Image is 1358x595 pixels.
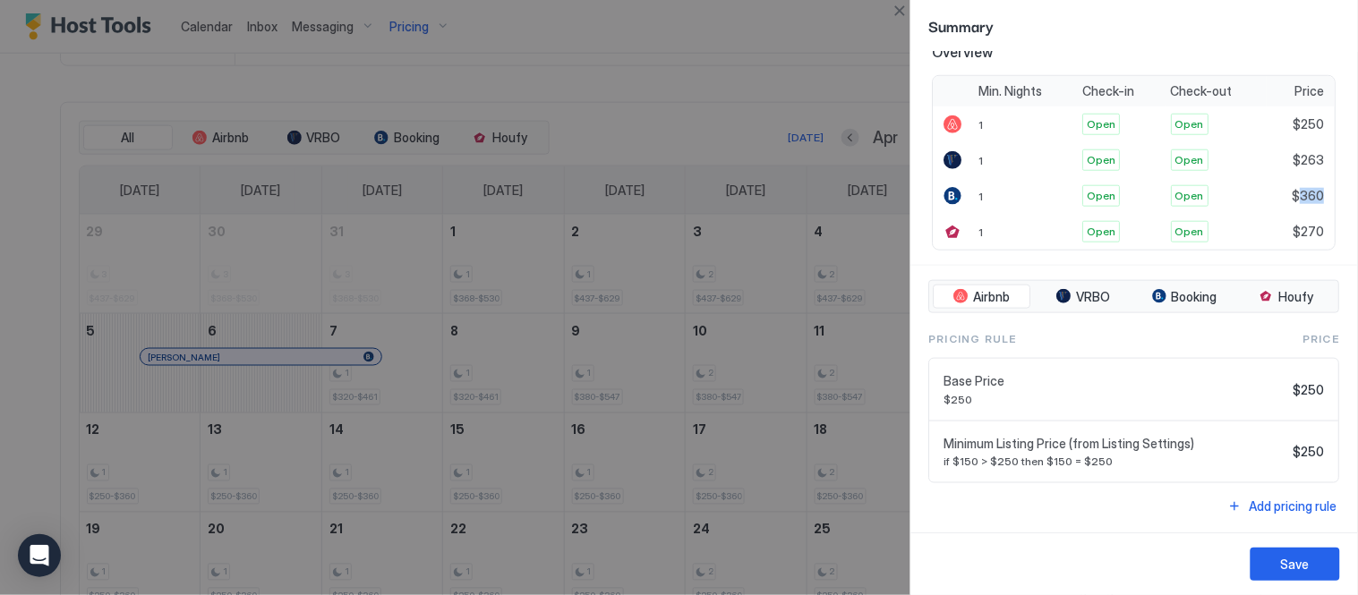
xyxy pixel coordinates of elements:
button: VRBO [1035,285,1132,310]
button: Airbnb [934,285,1031,310]
span: Open [1176,116,1205,132]
span: Open [1088,116,1116,132]
div: Add pricing rule [1250,497,1337,515]
span: Minimum Listing Price (from Listing Settings) [944,436,1286,452]
span: Houfy [1279,289,1314,305]
span: Open [1088,188,1116,204]
span: Base Price [944,373,1286,389]
span: Min. Nights [979,83,1043,99]
span: 1 [979,118,984,132]
span: $250 [1294,116,1325,132]
span: Open [1176,224,1205,240]
button: Houfy [1238,285,1336,310]
span: Pricing Rule [929,331,1017,347]
span: Check-out [1172,83,1234,99]
span: $250 [1294,382,1325,398]
span: Overview [933,43,1337,61]
div: tab-group [929,280,1340,314]
span: $270 [1294,224,1325,240]
button: Add pricing rule [1226,494,1340,518]
span: Open [1088,224,1116,240]
div: Save [1281,555,1310,574]
span: 1 [979,190,984,203]
span: 1 [979,225,984,239]
span: Price [1295,83,1325,99]
span: Open [1176,152,1205,168]
span: $360 [1293,188,1325,204]
span: $250 [944,393,1286,406]
span: Check-in [1083,83,1135,99]
button: Booking [1137,285,1234,310]
span: Booking [1173,289,1218,305]
span: 1 [979,154,984,167]
span: $263 [1294,152,1325,168]
span: Open [1176,188,1205,204]
span: Summary [929,14,1340,37]
span: $250 [1294,444,1325,460]
div: Open Intercom Messenger [18,534,61,577]
span: Airbnb [974,289,1011,305]
span: Price [1303,331,1340,347]
button: Save [1251,548,1340,581]
span: Open [1088,152,1116,168]
span: VRBO [1077,289,1111,305]
span: if $150 > $250 then $150 = $250 [944,455,1286,468]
